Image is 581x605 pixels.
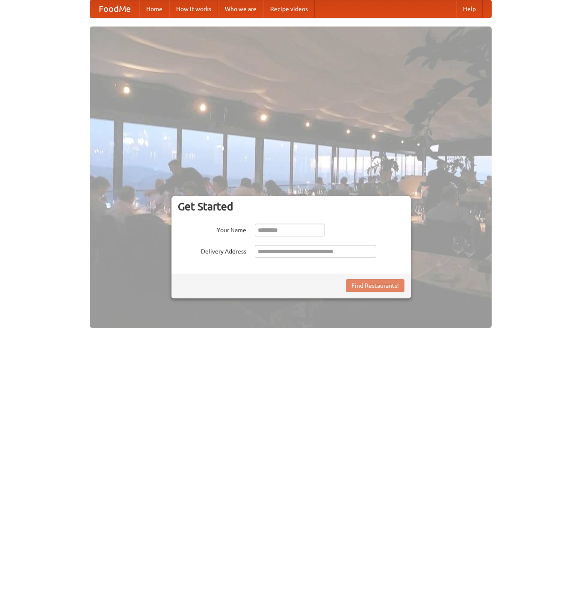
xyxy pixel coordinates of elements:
[169,0,218,18] a: How it works
[178,245,246,256] label: Delivery Address
[178,200,404,213] h3: Get Started
[218,0,263,18] a: Who we are
[178,224,246,234] label: Your Name
[346,279,404,292] button: Find Restaurants!
[90,0,139,18] a: FoodMe
[263,0,315,18] a: Recipe videos
[456,0,483,18] a: Help
[139,0,169,18] a: Home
